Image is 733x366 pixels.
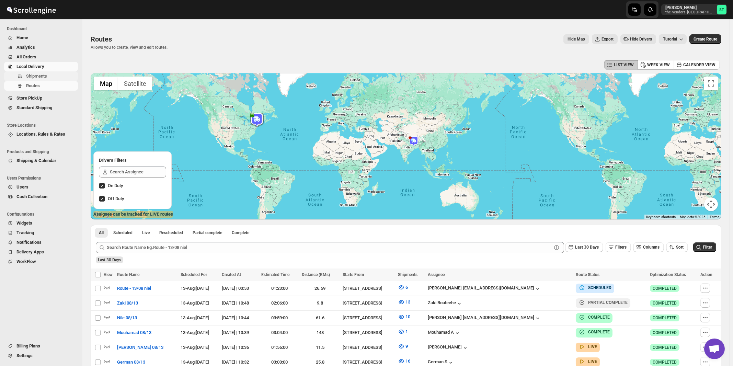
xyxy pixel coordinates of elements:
[343,314,394,321] div: [STREET_ADDRESS]
[694,36,717,42] span: Create Route
[7,26,79,32] span: Dashboard
[4,238,78,247] button: Notifications
[633,242,664,252] button: Columns
[653,315,677,321] span: COMPLETED
[693,242,716,252] button: Filter
[302,344,339,351] div: 11.5
[181,330,209,335] span: 13-Aug | [DATE]
[428,315,541,322] button: [PERSON_NAME] [EMAIL_ADDRESS][DOMAIN_NAME]
[181,315,209,320] span: 13-Aug | [DATE]
[99,157,166,164] h2: Drivers Filters
[26,83,40,88] span: Routes
[405,329,408,334] span: 1
[113,298,142,309] button: Zaki 08/13
[222,344,257,351] div: [DATE] | 10:36
[343,344,394,351] div: [STREET_ADDRESS]
[5,1,57,18] img: ScrollEngine
[107,242,552,253] input: Search Route Name Eg.Route - 13/08 niel
[4,156,78,165] button: Shipping & Calendar
[606,242,631,252] button: Filters
[604,60,638,70] button: LIST VIEW
[95,228,108,238] button: All routes
[405,344,408,349] span: 9
[302,285,339,292] div: 26.59
[579,329,610,335] button: COMPLETE
[181,272,207,277] span: Scheduled For
[653,286,677,291] span: COMPLETED
[222,329,257,336] div: [DATE] | 10:39
[302,314,339,321] div: 61.6
[261,344,298,351] div: 01:56:00
[428,300,463,307] div: Zaki Bouteche
[117,329,151,336] span: Mouhamad 08/13
[343,272,364,277] span: Starts From
[653,330,677,335] span: COMPLETED
[16,194,47,199] span: Cash Collection
[117,314,137,321] span: Nile 08/13
[650,272,686,277] span: Optimization Status
[343,359,394,366] div: [STREET_ADDRESS]
[4,228,78,238] button: Tracking
[91,45,168,50] p: Allows you to create, view and edit routes.
[343,300,394,307] div: [STREET_ADDRESS]
[579,299,628,306] button: PARTIAL COMPLETE
[16,131,65,137] span: Locations, Rules & Rates
[16,184,28,190] span: Users
[261,359,298,366] div: 03:00:00
[108,196,124,201] span: Off Duty
[142,230,150,236] span: Live
[302,329,339,336] div: 148
[588,330,610,334] b: COMPLETE
[428,285,541,292] div: [PERSON_NAME] [EMAIL_ADDRESS][DOMAIN_NAME]
[16,240,42,245] span: Notifications
[647,62,670,68] span: WEEK VIEW
[16,95,42,101] span: Store PickUp
[394,311,414,322] button: 10
[261,329,298,336] div: 03:04:00
[428,344,469,351] button: [PERSON_NAME]
[7,149,79,155] span: Products and Shipping
[710,215,719,219] a: Terms
[16,220,32,226] span: Widgets
[16,343,40,348] span: Billing Plans
[4,341,78,351] button: Billing Plans
[118,77,152,90] button: Show satellite imagery
[7,211,79,217] span: Configurations
[588,359,597,364] b: LIVE
[104,272,113,277] span: View
[93,211,173,218] label: Assignee can be tracked for LIVE routes
[394,282,412,293] button: 6
[222,285,257,292] div: [DATE] | 03:53
[717,5,726,14] span: Simcha Trieger
[16,158,56,163] span: Shipping & Calendar
[117,344,163,351] span: [PERSON_NAME] 08/13
[99,230,104,236] span: All
[704,197,718,211] button: Map camera controls
[659,34,687,44] button: Tutorial
[159,230,183,236] span: Rescheduled
[653,359,677,365] span: COMPLETED
[579,358,597,365] button: LIVE
[4,247,78,257] button: Delivery Apps
[91,35,112,43] span: Routes
[98,258,121,262] span: Last 30 Days
[232,230,249,236] span: Complete
[117,359,145,366] span: German 08/13
[704,77,718,90] button: Toggle fullscreen view
[4,52,78,62] button: All Orders
[16,353,33,358] span: Settings
[113,312,141,323] button: Nile 08/13
[92,210,115,219] a: Open this area in Google Maps (opens a new window)
[26,73,47,79] span: Shipments
[663,37,677,42] span: Tutorial
[117,300,138,307] span: Zaki 08/13
[588,344,597,349] b: LIVE
[261,285,298,292] div: 01:23:00
[4,192,78,202] button: Cash Collection
[719,8,724,12] text: ST
[428,359,454,366] button: German S
[113,342,168,353] button: [PERSON_NAME] 08/13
